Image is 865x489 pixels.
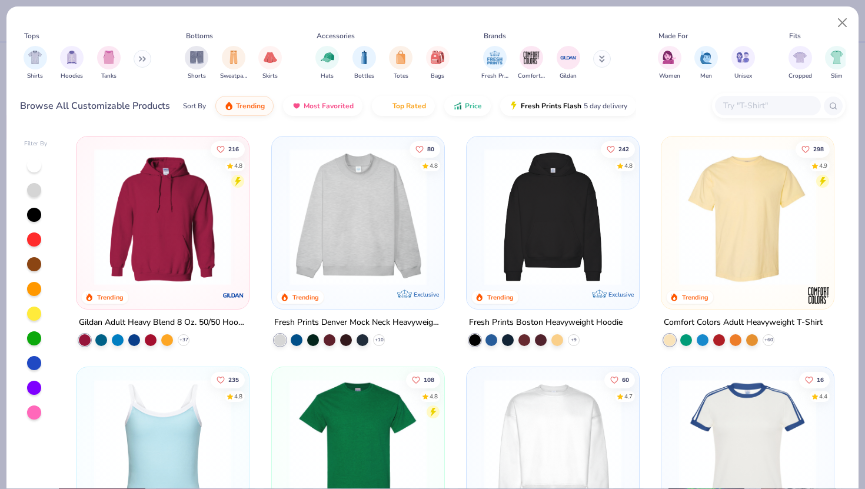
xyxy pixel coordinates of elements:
button: filter button [185,46,208,81]
div: filter for Gildan [557,46,580,81]
img: flash.gif [509,101,518,111]
div: Browse All Customizable Products [20,99,170,113]
span: Trending [236,101,265,111]
div: filter for Men [694,46,718,81]
button: Like [405,372,440,388]
span: + 60 [764,337,773,344]
img: Skirts Image [264,51,277,64]
span: Slim [831,72,843,81]
span: Cropped [789,72,812,81]
div: filter for Bottles [352,46,376,81]
div: filter for Totes [389,46,412,81]
div: Bottoms [186,31,213,41]
span: Hats [321,72,334,81]
span: 16 [817,377,824,383]
div: 4.8 [429,392,437,401]
img: Gildan logo [222,284,246,307]
button: Like [211,141,245,157]
button: filter button [557,46,580,81]
span: 5 day delivery [584,99,627,113]
button: Close [831,12,854,34]
span: 298 [813,146,824,152]
button: Price [444,96,491,116]
span: Bottles [354,72,374,81]
div: 4.8 [234,161,242,170]
button: filter button [825,46,849,81]
button: Like [601,141,635,157]
div: filter for Skirts [258,46,282,81]
span: + 37 [179,337,188,344]
button: Most Favorited [283,96,362,116]
button: filter button [789,46,812,81]
span: + 10 [374,337,383,344]
button: Like [211,372,245,388]
img: trending.gif [224,101,234,111]
div: 4.7 [624,392,633,401]
div: filter for Fresh Prints [481,46,508,81]
div: Sort By [183,101,206,111]
img: Bags Image [431,51,444,64]
div: filter for Hats [315,46,339,81]
button: filter button [658,46,681,81]
div: Gildan Adult Heavy Blend 8 Oz. 50/50 Hooded Sweatshirt [79,315,247,330]
span: Shorts [188,72,206,81]
span: 108 [423,377,434,383]
span: Exclusive [414,291,439,298]
span: 242 [618,146,629,152]
button: filter button [97,46,121,81]
img: Tanks Image [102,51,115,64]
div: filter for Cropped [789,46,812,81]
button: Like [796,141,830,157]
img: Shirts Image [28,51,42,64]
img: 029b8af0-80e6-406f-9fdc-fdf898547912 [673,148,822,285]
img: Hoodies Image [65,51,78,64]
button: filter button [315,46,339,81]
img: Hats Image [321,51,334,64]
button: Like [409,141,440,157]
div: filter for Bags [426,46,450,81]
img: Bottles Image [358,51,371,64]
img: Sweatpants Image [227,51,240,64]
span: Top Rated [392,101,426,111]
button: filter button [24,46,47,81]
span: Comfort Colors [518,72,545,81]
img: Totes Image [394,51,407,64]
div: Accessories [317,31,355,41]
button: filter button [694,46,718,81]
div: filter for Slim [825,46,849,81]
img: Men Image [700,51,713,64]
img: 91acfc32-fd48-4d6b-bdad-a4c1a30ac3fc [478,148,627,285]
button: Like [799,372,830,388]
input: Try "T-Shirt" [722,99,813,112]
img: Women Image [663,51,676,64]
button: filter button [481,46,508,81]
span: Bags [431,72,444,81]
div: 4.8 [234,392,242,401]
button: filter button [389,46,412,81]
button: Top Rated [372,96,435,116]
div: Brands [484,31,506,41]
span: Unisex [734,72,752,81]
div: Fresh Prints Boston Heavyweight Hoodie [469,315,623,330]
div: filter for Sweatpants [220,46,247,81]
span: Sweatpants [220,72,247,81]
div: Made For [658,31,688,41]
img: Slim Image [830,51,843,64]
span: Skirts [262,72,278,81]
button: filter button [518,46,545,81]
span: Men [700,72,712,81]
span: Women [659,72,680,81]
div: 4.8 [429,161,437,170]
div: filter for Unisex [731,46,755,81]
div: Comfort Colors Adult Heavyweight T-Shirt [664,315,823,330]
div: filter for Comfort Colors [518,46,545,81]
div: 4.8 [624,161,633,170]
img: Comfort Colors Image [523,49,540,66]
img: Shorts Image [190,51,204,64]
img: TopRated.gif [381,101,390,111]
button: filter button [352,46,376,81]
button: Trending [215,96,274,116]
button: Fresh Prints Flash5 day delivery [500,96,636,116]
span: Exclusive [608,291,634,298]
span: Tanks [101,72,117,81]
